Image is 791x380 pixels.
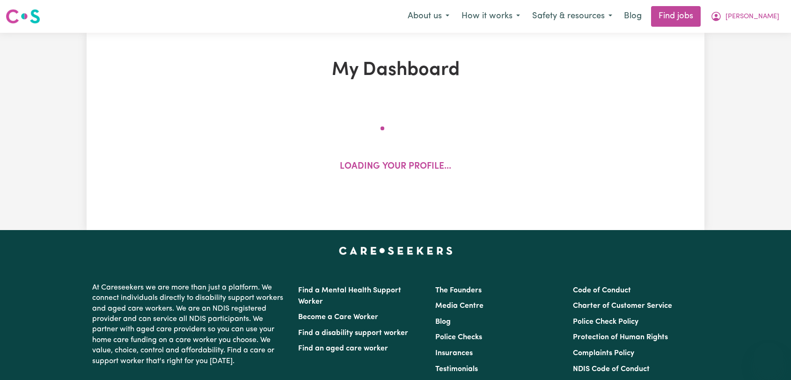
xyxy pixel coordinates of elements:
[435,318,451,326] a: Blog
[339,247,453,254] a: Careseekers home page
[435,287,482,294] a: The Founders
[6,8,40,25] img: Careseekers logo
[298,329,408,337] a: Find a disability support worker
[340,160,451,174] p: Loading your profile...
[6,6,40,27] a: Careseekers logo
[573,287,631,294] a: Code of Conduct
[573,350,634,357] a: Complaints Policy
[573,318,638,326] a: Police Check Policy
[92,279,287,370] p: At Careseekers we are more than just a platform. We connect individuals directly to disability su...
[573,334,668,341] a: Protection of Human Rights
[435,302,483,310] a: Media Centre
[573,302,672,310] a: Charter of Customer Service
[298,287,401,305] a: Find a Mental Health Support Worker
[725,12,779,22] span: [PERSON_NAME]
[754,343,784,373] iframe: Button to launch messaging window
[298,345,388,352] a: Find an aged care worker
[573,365,650,373] a: NDIS Code of Conduct
[435,334,482,341] a: Police Checks
[704,7,785,26] button: My Account
[298,313,378,321] a: Become a Care Worker
[435,365,478,373] a: Testimonials
[455,7,526,26] button: How it works
[435,350,473,357] a: Insurances
[526,7,618,26] button: Safety & resources
[618,6,647,27] a: Blog
[195,59,596,82] h1: My Dashboard
[402,7,455,26] button: About us
[651,6,701,27] a: Find jobs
